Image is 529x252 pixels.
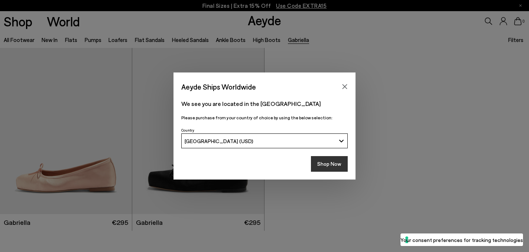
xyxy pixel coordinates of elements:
[339,81,350,92] button: Close
[400,236,523,244] label: Your consent preferences for tracking technologies
[400,233,523,246] button: Your consent preferences for tracking technologies
[181,80,256,93] span: Aeyde Ships Worldwide
[181,114,348,121] p: Please purchase from your country of choice by using the below selection:
[185,138,253,144] span: [GEOGRAPHIC_DATA] (USD)
[181,128,194,132] span: Country
[181,99,348,108] p: We see you are located in the [GEOGRAPHIC_DATA]
[311,156,348,172] button: Shop Now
